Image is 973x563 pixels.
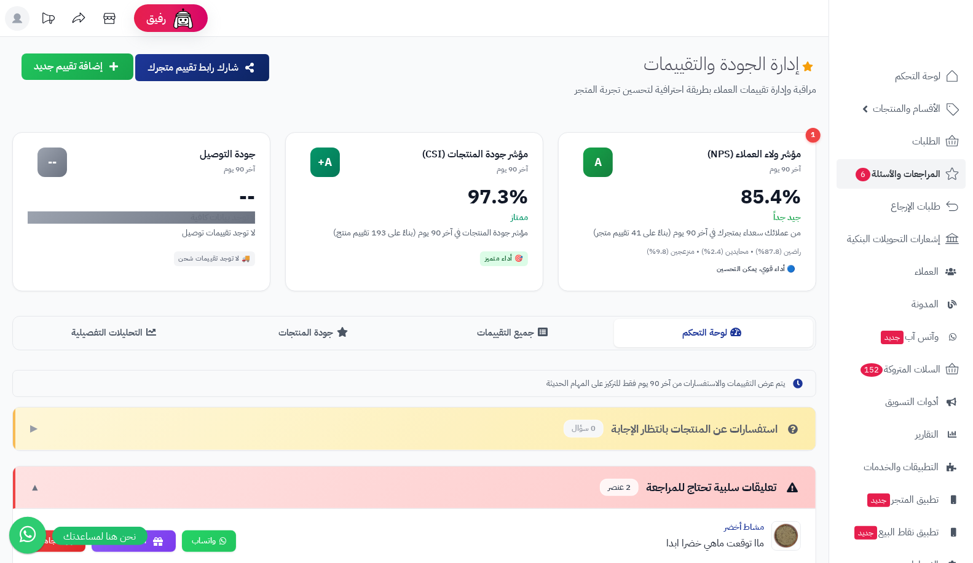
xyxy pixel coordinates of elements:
div: من عملائك سعداء بمتجرك في آخر 90 يوم (بناءً على 41 تقييم متجر) [573,226,801,239]
button: إضافة تقييم جديد [22,53,133,80]
div: جيد جداً [573,211,801,224]
div: لا توجد بيانات كافية [28,211,255,224]
span: المراجعات والأسئلة [854,165,940,183]
a: المراجعات والأسئلة6 [837,159,966,189]
button: جميع التقييمات [414,319,614,347]
a: تحديثات المنصة [33,6,63,34]
div: لا توجد تقييمات توصيل [28,226,255,239]
div: 🚚 لا توجد تقييمات شحن [174,251,256,266]
span: إشعارات التحويلات البنكية [847,230,940,248]
div: 🎯 أداء متميز [480,251,528,266]
span: جديد [867,494,890,507]
a: الطلبات [837,127,966,156]
div: آخر 90 يوم [67,164,255,175]
div: 85.4% [573,187,801,207]
span: ▼ [30,481,40,495]
span: جديد [881,331,904,344]
a: إشعارات التحويلات البنكية [837,224,966,254]
a: وآتس آبجديد [837,322,966,352]
img: ai-face.png [171,6,195,31]
div: 97.3% [301,187,528,207]
div: مؤشر جودة المنتجات في آخر 90 يوم (بناءً على 193 تقييم منتج) [301,226,528,239]
button: التحليلات التفصيلية [15,319,215,347]
span: التطبيقات والخدمات [864,459,939,476]
img: Product [771,521,801,551]
div: مؤشر ولاء العملاء (NPS) [613,148,801,162]
span: المدونة [912,296,939,313]
span: أدوات التسويق [885,393,939,411]
div: آخر 90 يوم [340,164,528,175]
div: استفسارات عن المنتجات بانتظار الإجابة [564,420,801,438]
span: تطبيق المتجر [866,491,939,508]
h1: إدارة الجودة والتقييمات [644,53,816,74]
div: A [583,148,613,177]
div: A+ [310,148,340,177]
button: لوحة التحكم [614,319,814,347]
span: 2 عنصر [600,479,639,497]
a: العملاء [837,257,966,286]
a: السلات المتروكة152 [837,355,966,384]
span: رفيق [146,11,166,26]
span: وآتس آب [880,328,939,345]
div: 🔵 أداء قوي، يمكن التحسين [712,262,801,277]
span: التقارير [915,426,939,443]
span: جديد [854,526,877,540]
div: ممتاز [301,211,528,224]
div: تعليقات سلبية تحتاج للمراجعة [600,479,801,497]
div: راضين (87.8%) • محايدين (2.4%) • منزعجين (9.8%) [573,246,801,257]
div: 1 [806,128,821,143]
button: جودة المنتجات [215,319,415,347]
div: مشاط أخضر [246,521,764,533]
a: أدوات التسويق [837,387,966,417]
a: تطبيق المتجرجديد [837,485,966,514]
span: 0 سؤال [564,420,604,438]
span: العملاء [915,263,939,280]
a: لوحة التحكم [837,61,966,91]
a: تطبيق نقاط البيعجديد [837,518,966,547]
span: السلات المتروكة [859,361,940,378]
a: طلبات الإرجاع [837,192,966,221]
p: مراقبة وإدارة تقييمات العملاء بطريقة احترافية لتحسين تجربة المتجر [280,83,816,97]
div: جودة التوصيل [67,148,255,162]
span: 6 [856,168,870,181]
img: logo-2.png [889,31,961,57]
span: طلبات الإرجاع [891,198,940,215]
span: ▶ [30,422,37,436]
div: -- [28,187,255,207]
span: تطبيق نقاط البيع [853,524,939,541]
div: مؤشر جودة المنتجات (CSI) [340,148,528,162]
div: آخر 90 يوم [613,164,801,175]
button: شارك رابط تقييم متجرك [135,54,269,81]
a: المدونة [837,289,966,319]
span: 152 [861,363,883,377]
span: الطلبات [912,133,940,150]
a: التطبيقات والخدمات [837,452,966,482]
div: -- [37,148,67,177]
span: لوحة التحكم [895,68,940,85]
div: ماا توقعت ماهي خضرا ابدا [246,536,764,551]
a: التقارير [837,420,966,449]
a: واتساب [182,530,236,552]
span: يتم عرض التقييمات والاستفسارات من آخر 90 يوم فقط للتركيز على المهام الحديثة [546,378,785,390]
span: الأقسام والمنتجات [873,100,940,117]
